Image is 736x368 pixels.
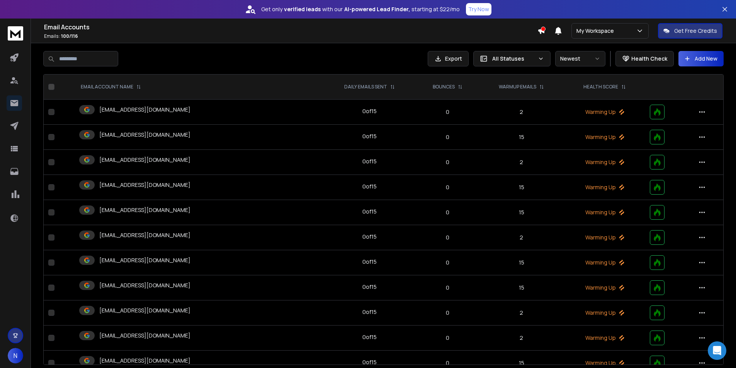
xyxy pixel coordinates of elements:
p: 0 [421,209,474,216]
p: Warming Up [569,309,641,317]
button: Get Free Credits [658,23,722,39]
p: My Workspace [576,27,617,35]
p: HEALTH SCORE [583,84,618,90]
p: DAILY EMAILS SENT [344,84,387,90]
h1: Email Accounts [44,22,537,32]
p: 0 [421,183,474,191]
div: 0 of 15 [362,358,377,366]
td: 2 [479,225,564,250]
p: Warming Up [569,158,641,166]
p: Get Free Credits [674,27,717,35]
p: 0 [421,309,474,317]
td: 15 [479,125,564,150]
p: [EMAIL_ADDRESS][DOMAIN_NAME] [99,307,190,314]
p: [EMAIL_ADDRESS][DOMAIN_NAME] [99,357,190,365]
td: 15 [479,175,564,200]
div: 0 of 15 [362,333,377,341]
p: Warming Up [569,234,641,241]
p: Warming Up [569,183,641,191]
img: logo [8,26,23,41]
p: Emails : [44,33,537,39]
div: 0 of 15 [362,183,377,190]
p: 0 [421,158,474,166]
span: 100 / 116 [61,33,78,39]
p: Try Now [468,5,489,13]
p: [EMAIL_ADDRESS][DOMAIN_NAME] [99,106,190,114]
p: 0 [421,284,474,292]
p: Warming Up [569,209,641,216]
p: 0 [421,259,474,266]
p: [EMAIL_ADDRESS][DOMAIN_NAME] [99,206,190,214]
button: Newest [555,51,605,66]
div: 0 of 15 [362,233,377,241]
p: [EMAIL_ADDRESS][DOMAIN_NAME] [99,332,190,339]
p: BOUNCES [433,84,455,90]
button: Add New [678,51,724,66]
p: All Statuses [492,55,535,63]
p: Warming Up [569,284,641,292]
strong: AI-powered Lead Finder, [344,5,410,13]
button: Export [428,51,469,66]
p: 0 [421,108,474,116]
p: Warming Up [569,108,641,116]
div: 0 of 15 [362,132,377,140]
button: N [8,348,23,363]
td: 2 [479,300,564,326]
p: [EMAIL_ADDRESS][DOMAIN_NAME] [99,156,190,164]
p: Warming Up [569,359,641,367]
p: [EMAIL_ADDRESS][DOMAIN_NAME] [99,231,190,239]
p: [EMAIL_ADDRESS][DOMAIN_NAME] [99,131,190,139]
p: Health Check [631,55,667,63]
div: 0 of 15 [362,258,377,266]
div: 0 of 15 [362,158,377,165]
button: Try Now [466,3,491,15]
button: Health Check [615,51,674,66]
div: 0 of 15 [362,107,377,115]
td: 2 [479,150,564,175]
p: 0 [421,133,474,141]
p: Warming Up [569,259,641,266]
strong: verified leads [284,5,321,13]
p: [EMAIL_ADDRESS][DOMAIN_NAME] [99,256,190,264]
p: 0 [421,234,474,241]
td: 15 [479,250,564,275]
p: [EMAIL_ADDRESS][DOMAIN_NAME] [99,181,190,189]
td: 15 [479,200,564,225]
p: [EMAIL_ADDRESS][DOMAIN_NAME] [99,282,190,289]
td: 2 [479,100,564,125]
p: Warming Up [569,133,641,141]
div: 0 of 15 [362,308,377,316]
p: 0 [421,334,474,342]
p: WARMUP EMAILS [499,84,536,90]
td: 15 [479,275,564,300]
p: 0 [421,359,474,367]
td: 2 [479,326,564,351]
div: EMAIL ACCOUNT NAME [81,84,141,90]
p: Get only with our starting at $22/mo [261,5,460,13]
div: 0 of 15 [362,283,377,291]
div: 0 of 15 [362,208,377,215]
div: Open Intercom Messenger [708,341,726,360]
p: Warming Up [569,334,641,342]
